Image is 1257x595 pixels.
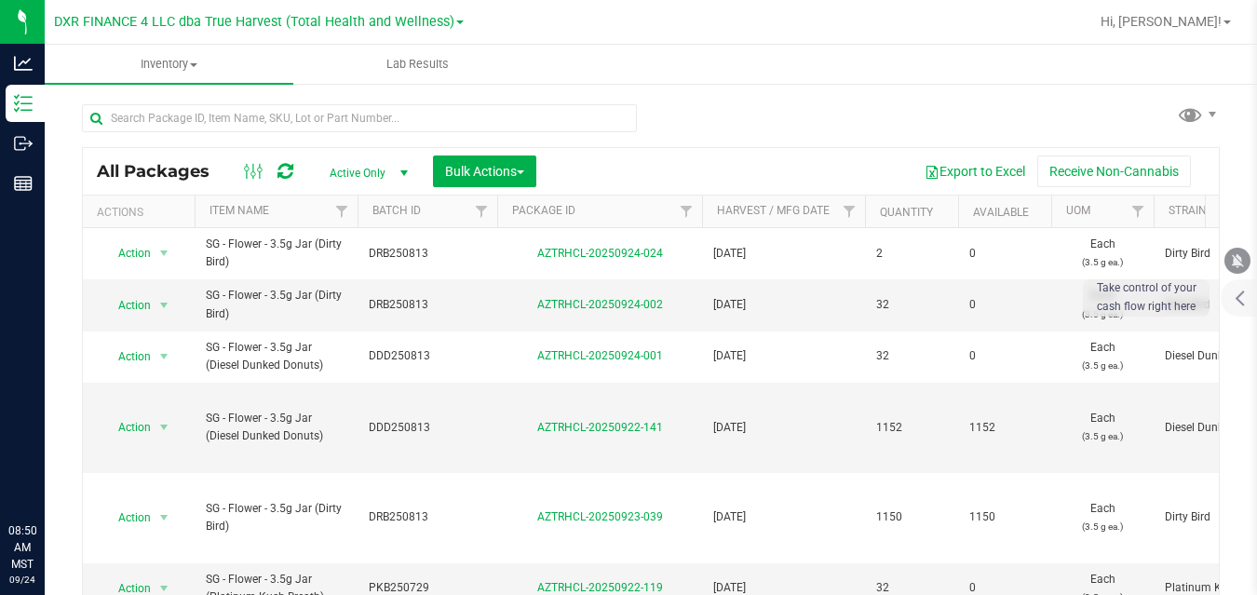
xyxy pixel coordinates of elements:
[969,347,1040,365] span: 0
[969,419,1040,437] span: 1152
[1062,236,1142,271] span: Each
[369,508,486,526] span: DRB250813
[1062,339,1142,374] span: Each
[713,347,854,365] span: [DATE]
[45,56,293,73] span: Inventory
[153,344,176,370] span: select
[969,296,1040,314] span: 0
[1037,156,1191,187] button: Receive Non-Cannabis
[54,14,454,30] span: DXR FINANCE 4 LLC dba True Harvest (Total Health and Wellness)
[101,505,152,531] span: Action
[361,56,474,73] span: Lab Results
[876,419,947,437] span: 1152
[153,414,176,440] span: select
[14,134,33,153] inline-svg: Outbound
[1169,204,1207,217] a: Strain
[8,522,36,573] p: 08:50 AM MST
[101,344,152,370] span: Action
[466,196,497,227] a: Filter
[537,581,663,594] a: AZTRHCL-20250922-119
[206,500,346,535] span: SG - Flower - 3.5g Jar (Dirty Bird)
[713,419,854,437] span: [DATE]
[369,419,486,437] span: DDD250813
[1123,196,1154,227] a: Filter
[876,296,947,314] span: 32
[537,421,663,434] a: AZTRHCL-20250922-141
[1062,287,1142,322] span: Each
[1066,204,1090,217] a: UOM
[8,573,36,587] p: 09/24
[101,240,152,266] span: Action
[880,206,933,219] a: Quantity
[969,245,1040,263] span: 0
[713,508,854,526] span: [DATE]
[206,236,346,271] span: SG - Flower - 3.5g Jar (Dirty Bird)
[14,94,33,113] inline-svg: Inventory
[912,156,1037,187] button: Export to Excel
[969,508,1040,526] span: 1150
[153,505,176,531] span: select
[101,414,152,440] span: Action
[293,45,542,84] a: Lab Results
[97,161,228,182] span: All Packages
[372,204,421,217] a: Batch ID
[45,45,293,84] a: Inventory
[19,446,74,502] iframe: Resource center
[537,349,663,362] a: AZTRHCL-20250924-001
[834,196,865,227] a: Filter
[537,298,663,311] a: AZTRHCL-20250924-002
[1062,500,1142,535] span: Each
[1062,253,1142,271] p: (3.5 g ea.)
[153,292,176,318] span: select
[14,54,33,73] inline-svg: Analytics
[512,204,575,217] a: Package ID
[82,104,637,132] input: Search Package ID, Item Name, SKU, Lot or Part Number...
[445,164,524,179] span: Bulk Actions
[537,510,663,523] a: AZTRHCL-20250923-039
[369,347,486,365] span: DDD250813
[1062,410,1142,445] span: Each
[101,292,152,318] span: Action
[1062,518,1142,535] p: (3.5 g ea.)
[369,296,486,314] span: DRB250813
[537,247,663,260] a: AZTRHCL-20250924-024
[97,206,187,219] div: Actions
[209,204,269,217] a: Item Name
[1062,427,1142,445] p: (3.5 g ea.)
[433,156,536,187] button: Bulk Actions
[713,245,854,263] span: [DATE]
[206,287,346,322] span: SG - Flower - 3.5g Jar (Dirty Bird)
[1062,305,1142,323] p: (3.5 g ea.)
[973,206,1029,219] a: Available
[206,410,346,445] span: SG - Flower - 3.5g Jar (Diesel Dunked Donuts)
[153,240,176,266] span: select
[1101,14,1222,29] span: Hi, [PERSON_NAME]!
[876,508,947,526] span: 1150
[671,196,702,227] a: Filter
[717,204,830,217] a: Harvest / Mfg Date
[369,245,486,263] span: DRB250813
[14,174,33,193] inline-svg: Reports
[1062,357,1142,374] p: (3.5 g ea.)
[876,245,947,263] span: 2
[713,296,854,314] span: [DATE]
[327,196,358,227] a: Filter
[55,443,77,466] iframe: Resource center unread badge
[876,347,947,365] span: 32
[206,339,346,374] span: SG - Flower - 3.5g Jar (Diesel Dunked Donuts)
